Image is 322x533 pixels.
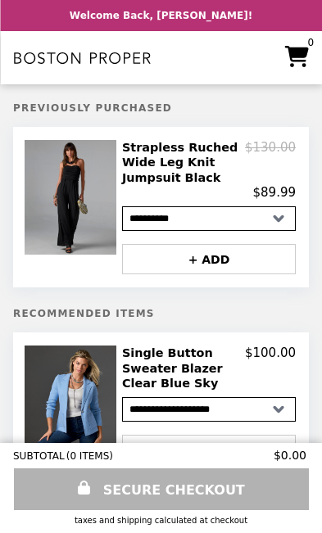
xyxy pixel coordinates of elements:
button: + ADD [122,435,296,465]
span: ( 0 ITEMS ) [66,450,113,462]
h2: Single Button Sweater Blazer Clear Blue Sky [122,346,245,391]
img: Strapless Ruched Wide Leg Knit Jumpsuit Black [25,140,120,255]
span: SUBTOTAL [13,450,66,462]
span: 0 [307,38,314,47]
select: Select a product variant [122,397,296,422]
p: $89.99 [253,185,297,200]
img: Single Button Sweater Blazer Clear Blue Sky [25,346,120,460]
p: $100.00 [245,346,296,391]
div: Taxes and Shipping calculated at checkout [13,516,309,525]
p: $130.00 [245,140,296,185]
button: + ADD [122,244,296,274]
h2: Strapless Ruched Wide Leg Knit Jumpsuit Black [122,140,245,185]
p: Welcome Back, [PERSON_NAME]! [70,10,252,21]
select: Select a product variant [122,206,296,231]
span: $0.00 [274,449,309,462]
img: Brand Logo [13,41,151,75]
h5: Previously Purchased [13,102,309,114]
h5: Recommended Items [13,308,309,319]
